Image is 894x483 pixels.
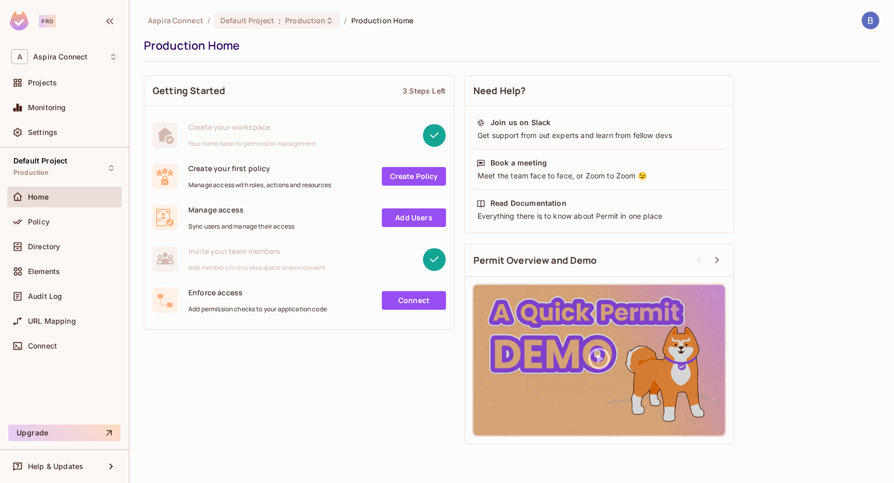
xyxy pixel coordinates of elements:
span: Connect [28,342,57,350]
span: Elements [28,267,60,276]
span: Default Project [220,16,274,25]
span: Add members to this workspace or environment [188,264,326,272]
span: Home [28,193,49,201]
span: Policy [28,218,50,226]
span: Directory [28,243,60,251]
div: Meet the team face to face, or Zoom to Zoom 😉 [476,171,722,181]
div: Book a meeting [490,158,547,168]
span: Getting Started [153,84,225,97]
span: Projects [28,79,57,87]
span: Invite your team members [188,246,326,256]
span: : [278,17,281,25]
a: Connect [382,291,446,310]
li: / [207,16,210,25]
span: Permit Overview and Demo [473,254,597,267]
button: Upgrade [8,425,121,441]
span: Settings [28,128,57,137]
li: / [344,16,347,25]
a: Create Policy [382,167,446,186]
span: Manage access with roles, actions and resources [188,181,331,189]
div: Production Home [144,38,874,53]
img: SReyMgAAAABJRU5ErkJggg== [10,11,28,31]
span: Need Help? [473,84,526,97]
span: Monitoring [28,103,66,112]
span: Production Home [351,16,414,25]
span: Create your workspace [188,122,316,132]
span: URL Mapping [28,317,76,325]
div: Everything there is to know about Permit in one place [476,211,722,221]
img: Behnam Bastami [862,12,879,29]
div: Pro [39,15,56,27]
span: Production [13,169,49,177]
span: Your home base for permission management [188,140,316,148]
div: Join us on Slack [490,117,550,128]
span: Add permission checks to your application code [188,305,327,313]
span: Audit Log [28,292,62,300]
span: Create your first policy [188,163,331,173]
span: Help & Updates [28,462,83,471]
span: Production [285,16,325,25]
span: the active workspace [148,16,203,25]
span: Default Project [13,157,67,165]
span: A [11,49,28,64]
div: Read Documentation [490,198,567,208]
span: Manage access [188,205,294,215]
span: Sync users and manage their access [188,222,294,231]
div: Get support from out experts and learn from fellow devs [476,130,722,141]
a: Add Users [382,208,446,227]
div: 3 Steps Left [403,86,445,96]
span: Enforce access [188,288,327,297]
span: Workspace: Aspira Connect [33,53,87,61]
